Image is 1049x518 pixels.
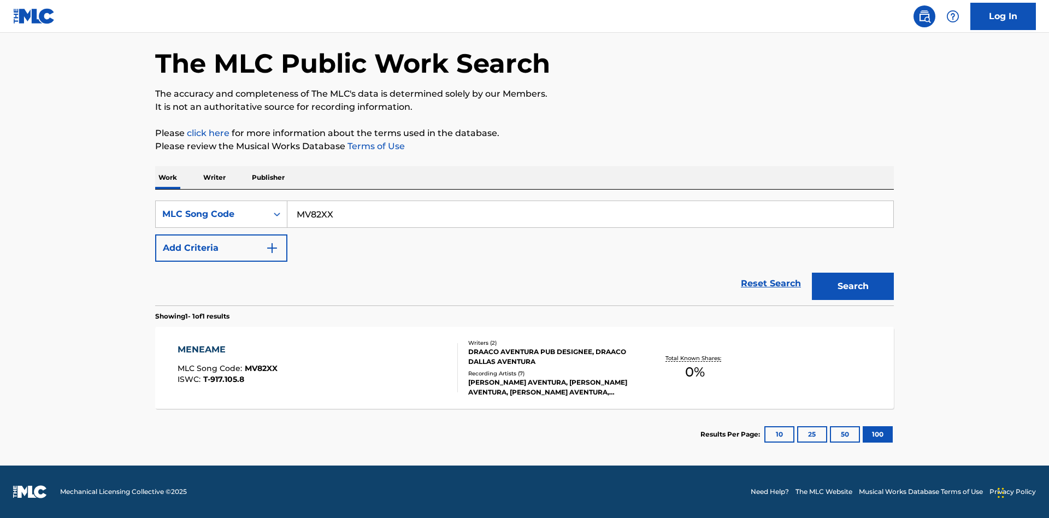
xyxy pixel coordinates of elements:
a: Public Search [914,5,935,27]
div: Drag [998,476,1004,509]
p: Work [155,166,180,189]
img: MLC Logo [13,8,55,24]
img: search [918,10,931,23]
p: Results Per Page: [700,429,763,439]
button: 25 [797,426,827,443]
span: MV82XX [245,363,278,373]
span: Mechanical Licensing Collective © 2025 [60,487,187,497]
span: T-917.105.8 [203,374,244,384]
button: 50 [830,426,860,443]
div: Help [942,5,964,27]
a: Reset Search [735,272,806,296]
span: 0 % [685,362,705,382]
button: Search [812,273,894,300]
a: Need Help? [751,487,789,497]
button: 10 [764,426,794,443]
form: Search Form [155,201,894,305]
div: DRAACO AVENTURA PUB DESIGNEE, DRAACO DALLAS AVENTURA [468,347,633,367]
p: It is not an authoritative source for recording information. [155,101,894,114]
a: Privacy Policy [989,487,1036,497]
img: help [946,10,959,23]
button: 100 [863,426,893,443]
span: MLC Song Code : [178,363,245,373]
p: Total Known Shares: [665,354,724,362]
h1: The MLC Public Work Search [155,47,550,80]
p: Writer [200,166,229,189]
div: Recording Artists ( 7 ) [468,369,633,378]
img: 9d2ae6d4665cec9f34b9.svg [266,242,279,255]
a: click here [187,128,229,138]
a: Terms of Use [345,141,405,151]
iframe: Chat Widget [994,466,1049,518]
div: MLC Song Code [162,208,261,221]
span: ISWC : [178,374,203,384]
button: Add Criteria [155,234,287,262]
p: The accuracy and completeness of The MLC's data is determined solely by our Members. [155,87,894,101]
a: MENEAMEMLC Song Code:MV82XXISWC:T-917.105.8Writers (2)DRAACO AVENTURA PUB DESIGNEE, DRAACO DALLAS... [155,327,894,409]
a: The MLC Website [795,487,852,497]
div: [PERSON_NAME] AVENTURA, [PERSON_NAME] AVENTURA, [PERSON_NAME] AVENTURA, [PERSON_NAME] AVENTURA, [... [468,378,633,397]
div: MENEAME [178,343,278,356]
a: Musical Works Database Terms of Use [859,487,983,497]
p: Please review the Musical Works Database [155,140,894,153]
img: logo [13,485,47,498]
p: Publisher [249,166,288,189]
p: Showing 1 - 1 of 1 results [155,311,229,321]
p: Please for more information about the terms used in the database. [155,127,894,140]
a: Log In [970,3,1036,30]
div: Writers ( 2 ) [468,339,633,347]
